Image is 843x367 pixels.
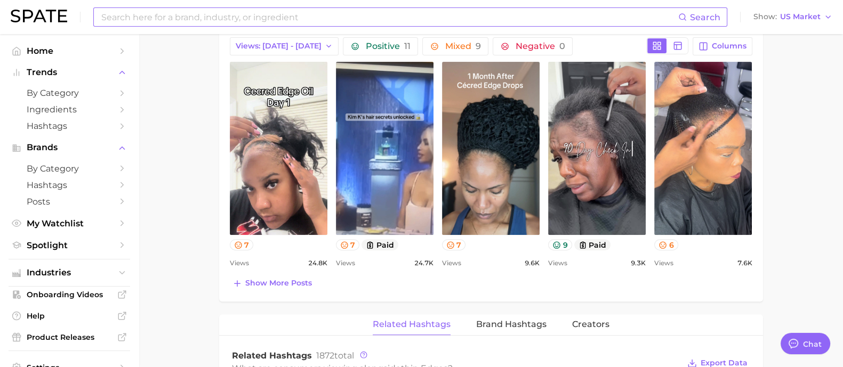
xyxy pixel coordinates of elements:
[548,257,567,270] span: Views
[27,164,112,174] span: by Category
[27,121,112,131] span: Hashtags
[442,257,461,270] span: Views
[27,332,112,342] span: Product Releases
[11,10,67,22] img: SPATE
[27,268,112,278] span: Industries
[559,41,565,51] span: 0
[316,350,354,361] span: total
[9,177,130,193] a: Hashtags
[690,12,720,22] span: Search
[9,193,130,210] a: Posts
[574,239,611,250] button: paid
[27,88,112,98] span: by Category
[525,257,540,270] span: 9.6k
[631,257,646,270] span: 9.3k
[9,287,130,303] a: Onboarding Videos
[414,257,433,270] span: 24.7k
[712,42,746,51] span: Columns
[27,46,112,56] span: Home
[572,320,609,329] span: Creators
[9,101,130,118] a: Ingredients
[232,350,312,361] span: Related Hashtags
[230,239,254,250] button: 7
[308,257,327,270] span: 24.8k
[693,37,752,55] button: Columns
[27,240,112,250] span: Spotlight
[445,42,480,51] span: Mixed
[27,311,112,321] span: Help
[230,37,339,55] button: Views: [DATE] - [DATE]
[336,257,355,270] span: Views
[9,215,130,232] a: My Watchlist
[442,239,466,250] button: 7
[230,276,315,291] button: Show more posts
[515,42,565,51] span: Negative
[27,180,112,190] span: Hashtags
[9,140,130,156] button: Brands
[27,68,112,77] span: Trends
[548,239,572,250] button: 9
[365,42,410,51] span: Positive
[336,239,360,250] button: 7
[404,41,410,51] span: 11
[737,257,752,270] span: 7.6k
[751,10,835,24] button: ShowUS Market
[780,14,821,20] span: US Market
[27,143,112,152] span: Brands
[654,257,673,270] span: Views
[27,197,112,207] span: Posts
[9,265,130,281] button: Industries
[230,257,249,270] span: Views
[316,350,334,361] span: 1872
[245,279,312,288] span: Show more posts
[9,160,130,177] a: by Category
[9,64,130,80] button: Trends
[27,104,112,115] span: Ingredients
[27,218,112,229] span: My Watchlist
[9,43,130,59] a: Home
[475,41,480,51] span: 9
[362,239,398,250] button: paid
[373,320,451,329] span: Related Hashtags
[27,290,112,299] span: Onboarding Videos
[476,320,547,329] span: Brand Hashtags
[9,237,130,254] a: Spotlight
[9,329,130,345] a: Product Releases
[100,8,678,26] input: Search here for a brand, industry, or ingredient
[654,239,678,250] button: 6
[9,85,130,101] a: by Category
[753,14,777,20] span: Show
[236,42,322,51] span: Views: [DATE] - [DATE]
[9,118,130,134] a: Hashtags
[9,308,130,324] a: Help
